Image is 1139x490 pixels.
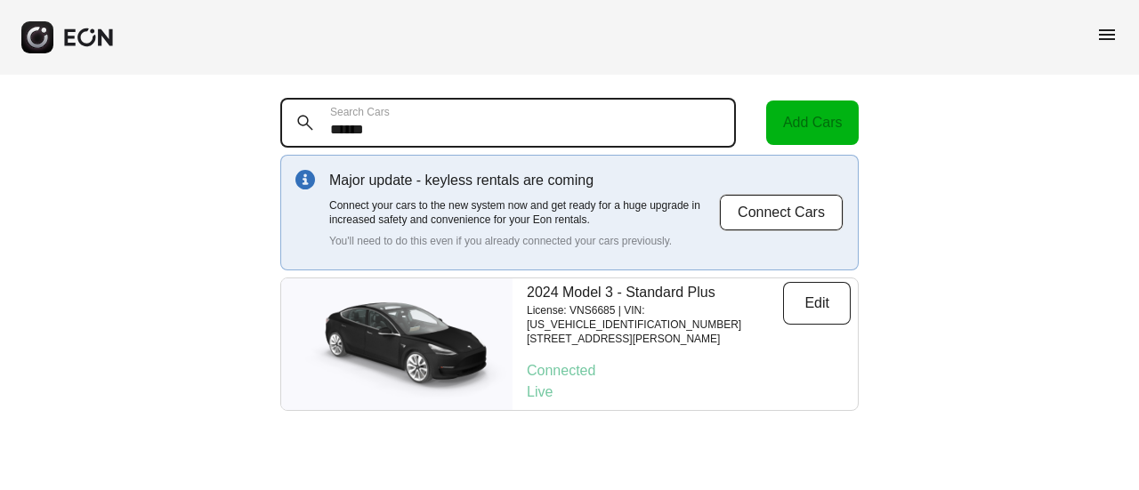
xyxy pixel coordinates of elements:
[1096,24,1118,45] span: menu
[329,198,719,227] p: Connect your cars to the new system now and get ready for a huge upgrade in increased safety and ...
[527,332,783,346] p: [STREET_ADDRESS][PERSON_NAME]
[527,360,851,382] p: Connected
[527,282,783,303] p: 2024 Model 3 - Standard Plus
[783,282,851,325] button: Edit
[527,382,851,403] p: Live
[330,105,390,119] label: Search Cars
[329,170,719,191] p: Major update - keyless rentals are coming
[295,170,315,189] img: info
[329,234,719,248] p: You'll need to do this even if you already connected your cars previously.
[527,303,783,332] p: License: VNS6685 | VIN: [US_VEHICLE_IDENTIFICATION_NUMBER]
[719,194,844,231] button: Connect Cars
[281,286,513,402] img: car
